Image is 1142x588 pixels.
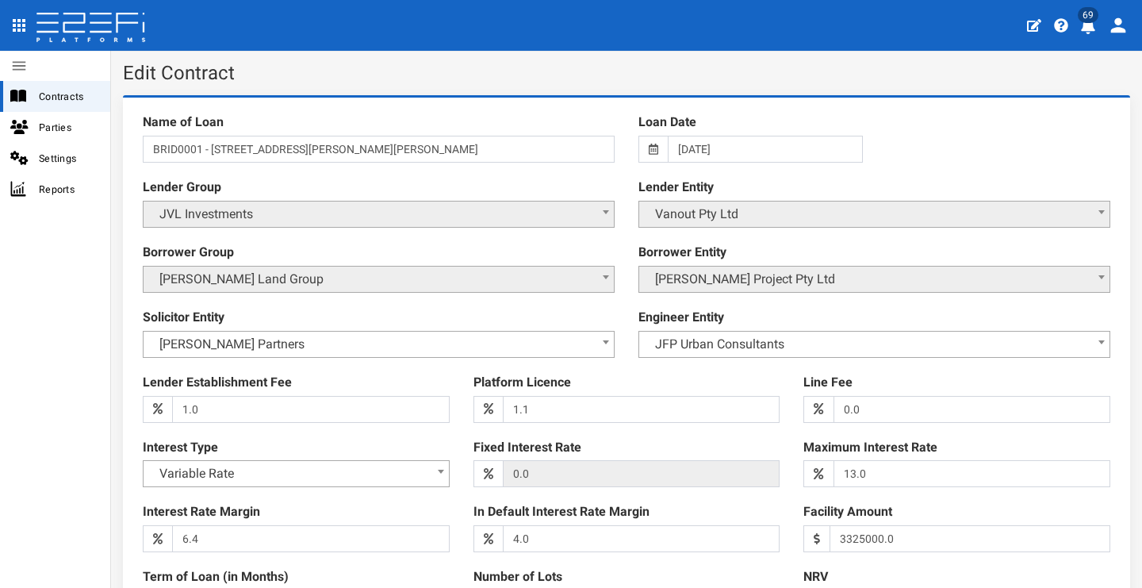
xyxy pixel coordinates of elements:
[803,439,937,457] label: Maximum Interest Rate
[143,460,450,487] span: Variable Rate
[143,503,260,521] label: Interest Rate Margin
[143,244,234,262] label: Borrower Group
[473,374,571,392] label: Platform Licence
[143,266,615,293] span: Evans Land Group
[803,503,892,521] label: Facility Amount
[638,179,714,197] label: Lender Entity
[503,396,780,423] input: Platform Licence
[668,136,862,163] input: Loan Date
[123,63,1130,83] h1: Edit Contract
[638,331,1110,358] span: JFP Urban Consultants
[638,244,726,262] label: Borrower Entity
[830,525,1110,552] input: Facility Amount
[503,525,780,552] input: In Default Interest Rate Margin
[39,87,98,106] span: Contracts
[143,331,615,358] span: Purcell Partners
[153,463,439,485] span: Variable Rate
[143,374,292,392] label: Lender Establishment Fee
[649,333,1100,355] span: JFP Urban Consultants
[649,203,1100,225] span: Vanout Pty Ltd
[473,439,581,457] label: Fixed Interest Rate
[153,333,604,355] span: Purcell Partners
[39,149,98,167] span: Settings
[39,118,98,136] span: Parties
[143,179,221,197] label: Lender Group
[834,396,1110,423] input: Line Fee
[473,568,562,586] label: Number of Lots
[143,136,615,163] input: Name of Loan
[638,266,1110,293] span: Bridgeman Project Pty Ltd
[172,525,449,552] input: Interest Rate Margin
[473,503,650,521] label: In Default Interest Rate Margin
[638,309,724,327] label: Engineer Entity
[39,180,98,198] span: Reports
[638,113,696,132] label: Loan Date
[143,113,224,132] label: Name of Loan
[143,439,218,457] label: Interest Type
[503,460,780,487] input: Fixed Interest Rate
[649,268,1100,290] span: Bridgeman Project Pty Ltd
[143,201,615,228] span: JVL Investments
[143,309,224,327] label: Solicitor Entity
[153,268,604,290] span: Evans Land Group
[172,396,449,423] input: Lender Establishment Fee
[638,201,1110,228] span: Vanout Pty Ltd
[834,460,1110,487] input: Maximum Interest Rate
[153,203,604,225] span: JVL Investments
[803,568,828,586] label: NRV
[803,374,853,392] label: Line Fee
[143,568,289,586] label: Term of Loan (in Months)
